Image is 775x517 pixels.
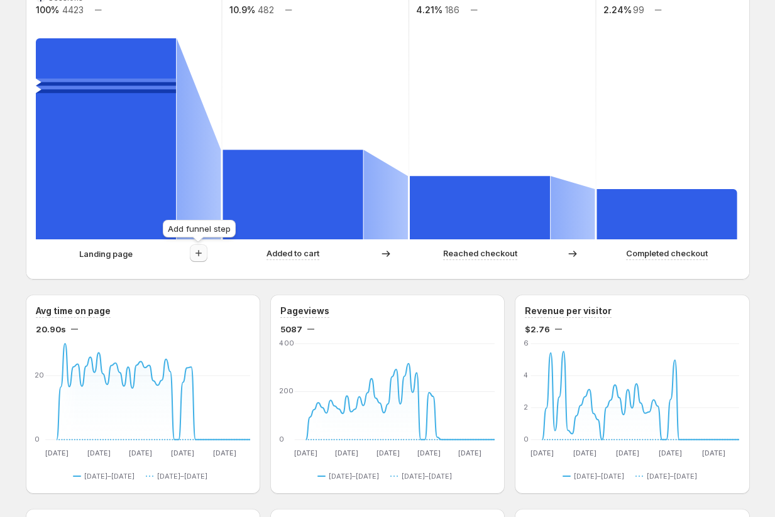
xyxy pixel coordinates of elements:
[563,469,629,484] button: [DATE]–[DATE]
[146,469,212,484] button: [DATE]–[DATE]
[87,449,110,457] text: [DATE]
[279,339,294,347] text: 400
[444,4,459,15] text: 186
[129,449,152,457] text: [DATE]
[213,449,236,457] text: [DATE]
[574,471,624,481] span: [DATE]–[DATE]
[524,403,528,411] text: 2
[525,323,550,335] span: $2.76
[84,471,135,481] span: [DATE]–[DATE]
[279,387,294,396] text: 200
[258,4,274,15] text: 482
[416,4,442,15] text: 4.21%
[294,449,317,457] text: [DATE]
[524,339,529,347] text: 6
[530,449,554,457] text: [DATE]
[329,471,379,481] span: [DATE]–[DATE]
[280,323,302,335] span: 5087
[45,449,68,457] text: [DATE]
[617,449,640,457] text: [DATE]
[73,469,140,484] button: [DATE]–[DATE]
[525,305,612,317] h3: Revenue per visitor
[279,435,284,444] text: 0
[267,247,319,259] p: Added to cart
[626,247,708,259] p: Completed checkout
[417,449,441,457] text: [DATE]
[573,449,596,457] text: [DATE]
[229,4,255,15] text: 10.9%
[36,4,59,15] text: 100%
[390,469,457,484] button: [DATE]–[DATE]
[280,305,329,317] h3: Pageviews
[35,435,40,444] text: 0
[458,449,481,457] text: [DATE]
[377,449,400,457] text: [DATE]
[317,469,384,484] button: [DATE]–[DATE]
[171,449,194,457] text: [DATE]
[524,371,529,379] text: 4
[635,469,702,484] button: [DATE]–[DATE]
[335,449,358,457] text: [DATE]
[410,176,550,239] path: Reached checkout: 186
[35,371,44,379] text: 20
[524,435,529,444] text: 0
[157,471,207,481] span: [DATE]–[DATE]
[402,471,452,481] span: [DATE]–[DATE]
[36,305,111,317] h3: Avg time on page
[36,323,66,335] span: 20.90s
[702,449,725,457] text: [DATE]
[659,449,683,457] text: [DATE]
[79,248,133,260] p: Landing page
[443,247,517,259] p: Reached checkout
[647,471,697,481] span: [DATE]–[DATE]
[603,4,631,15] text: 2.24%
[633,4,644,15] text: 99
[62,4,83,15] text: 4423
